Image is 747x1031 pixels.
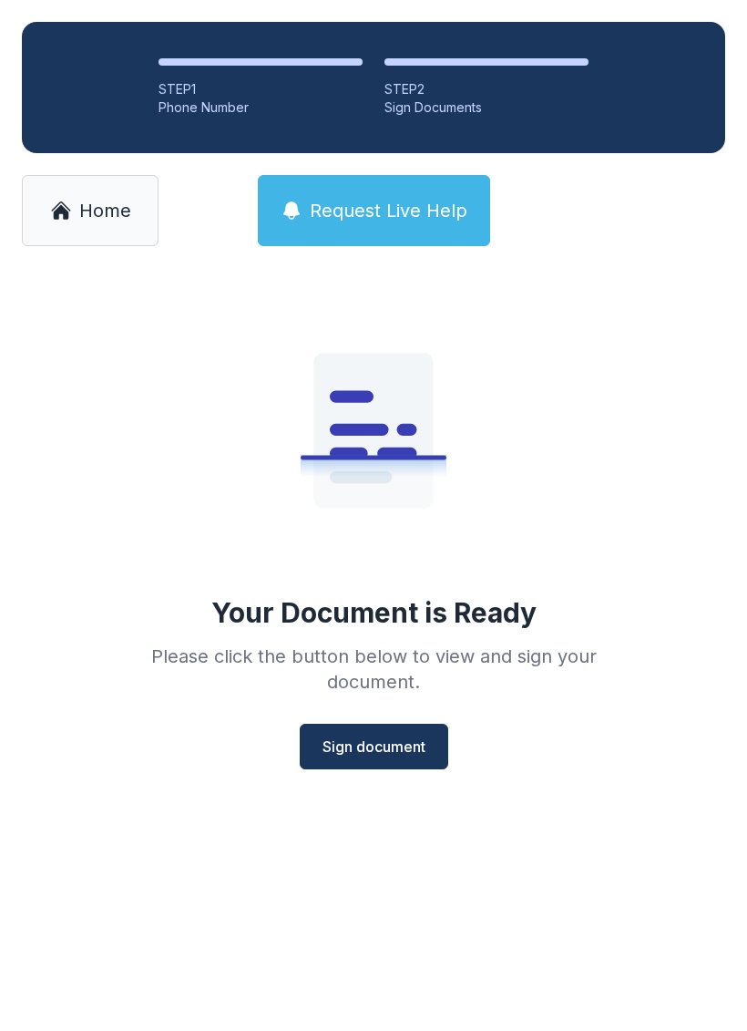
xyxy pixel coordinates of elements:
div: Please click the button below to view and sign your document. [111,644,636,695]
span: Request Live Help [310,198,467,223]
div: Sign Documents [384,98,588,117]
div: STEP 1 [159,80,363,98]
div: Phone Number [159,98,363,117]
span: Sign document [322,736,425,758]
span: Home [79,198,131,223]
div: STEP 2 [384,80,588,98]
div: Your Document is Ready [211,596,537,629]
